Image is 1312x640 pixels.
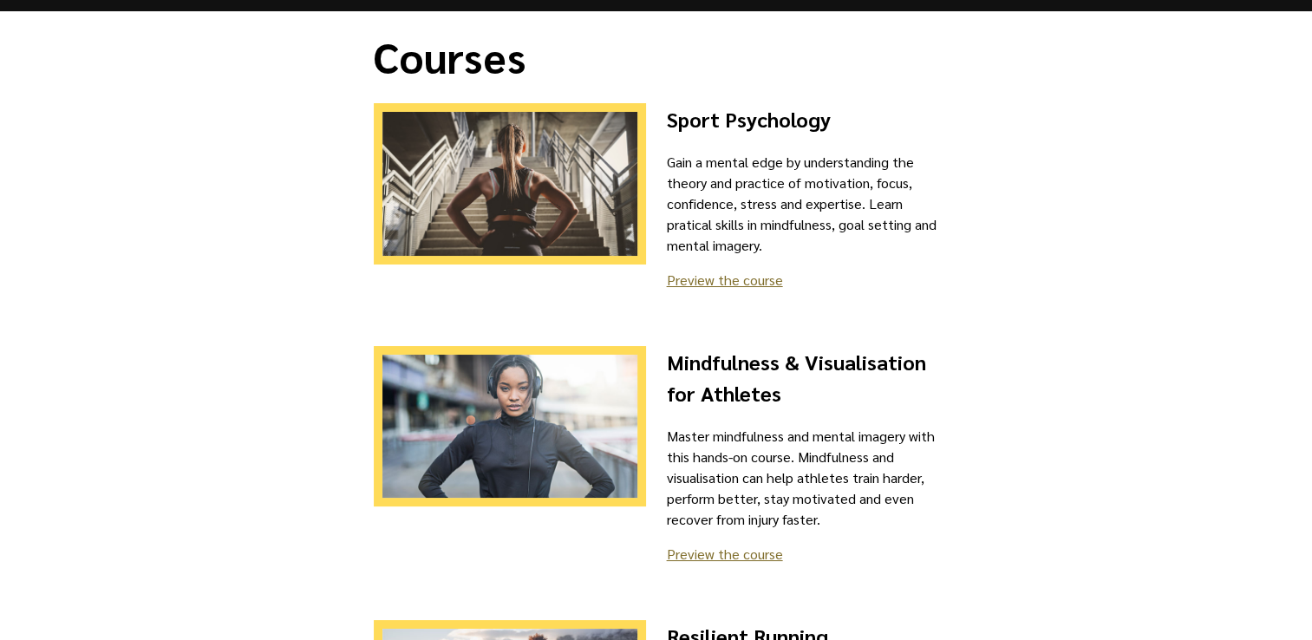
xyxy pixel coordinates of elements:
img: Sport Psychology Coaching course [374,103,646,264]
p: Master mindfulness and mental imagery with this hands-on course. Mindfulness and visualisation ca... [667,426,939,530]
p: Gain a mental edge by understanding the theory and practice of motivation, focus, confidence, str... [667,152,939,256]
h2: Sport Psychology [667,103,939,134]
img: Mindfulness & Visualisation for Athletes course [374,346,646,506]
a: Preview the course [667,545,783,563]
a: Preview the course [667,271,783,289]
h1: Courses [374,32,939,82]
h2: Mindfulness & Visualisation for Athletes [667,346,939,408]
